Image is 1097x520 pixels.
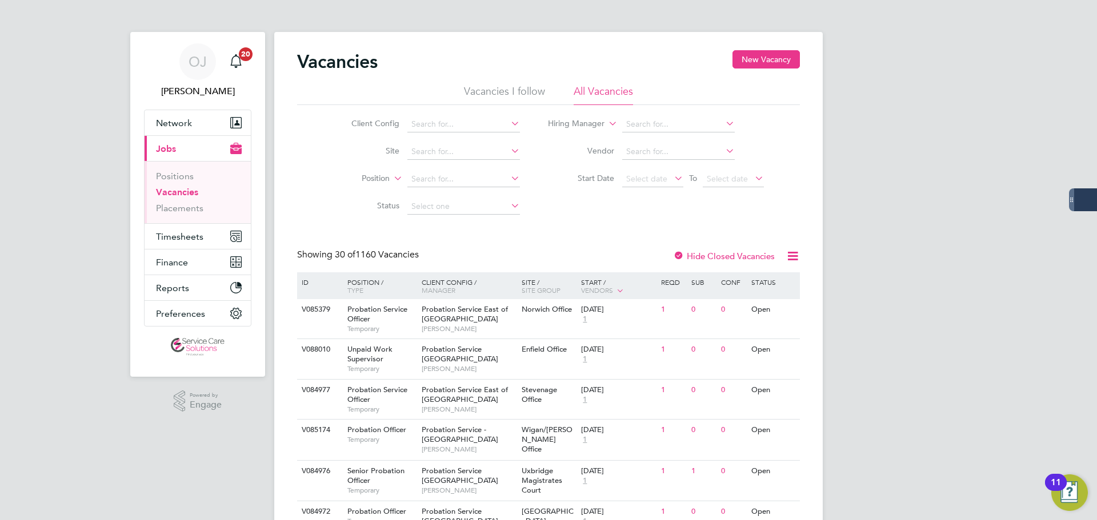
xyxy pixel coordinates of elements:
span: Stevenage Office [522,385,557,404]
label: Hide Closed Vacancies [673,251,775,261]
div: 0 [718,299,748,320]
input: Select one [407,199,520,215]
div: ID [299,272,339,292]
span: Probation Service Officer [347,385,407,404]
div: 0 [718,339,748,360]
div: Conf [718,272,748,292]
div: V084977 [299,380,339,401]
span: Senior Probation Officer [347,466,405,485]
span: Probation Service East of [GEOGRAPHIC_DATA] [422,304,508,324]
div: 1 [658,420,688,441]
div: [DATE] [581,385,655,395]
button: Network [145,110,251,135]
a: 20 [225,43,247,80]
div: 1 [658,339,688,360]
div: Open [748,461,798,482]
nav: Main navigation [130,32,265,377]
div: 1 [688,461,718,482]
input: Search for... [407,171,520,187]
input: Search for... [407,116,520,132]
div: Showing [297,249,421,261]
div: 0 [688,420,718,441]
span: Powered by [190,390,222,400]
img: servicecare-logo-retina.png [171,338,225,356]
div: 0 [688,380,718,401]
label: Client Config [334,118,399,128]
div: Client Config / [419,272,519,300]
li: Vacancies I follow [464,84,545,105]
span: Timesheets [156,231,203,242]
span: Oliver Jefferson [144,84,251,98]
span: Temporary [347,435,416,444]
span: Temporary [347,486,416,495]
input: Search for... [407,144,520,160]
span: Reports [156,283,189,293]
span: Probation Service - [GEOGRAPHIC_DATA] [422,425,498,444]
h2: Vacancies [297,50,378,73]
span: [PERSON_NAME] [422,324,516,333]
span: Preferences [156,308,205,319]
input: Search for... [622,144,735,160]
span: Enfield Office [522,344,567,354]
div: 0 [688,339,718,360]
span: [PERSON_NAME] [422,405,516,414]
input: Search for... [622,116,735,132]
button: Finance [145,249,251,275]
div: Open [748,420,798,441]
div: Start / [578,272,658,301]
div: Open [748,339,798,360]
span: 1160 Vacancies [335,249,419,260]
label: Start Date [548,173,614,183]
a: OJ[PERSON_NAME] [144,43,251,98]
span: Norwich Office [522,304,572,314]
li: All Vacancies [574,84,633,105]
span: 1 [581,315,588,324]
span: Type [347,285,363,295]
div: [DATE] [581,345,655,354]
span: Wigan/[PERSON_NAME] Office [522,425,572,454]
span: [PERSON_NAME] [422,486,516,495]
a: Go to home page [144,338,251,356]
div: V084976 [299,461,339,482]
button: New Vacancy [732,50,800,68]
a: Vacancies [156,187,198,197]
div: [DATE] [581,507,655,517]
div: Sub [688,272,718,292]
span: Uxbridge Magistrates Court [522,466,562,495]
button: Reports [145,275,251,300]
span: Temporary [347,324,416,333]
div: 0 [688,299,718,320]
span: [PERSON_NAME] [422,364,516,373]
span: 1 [581,476,588,486]
a: Powered byEngage [174,390,222,412]
span: Manager [422,285,455,295]
a: Positions [156,171,194,182]
span: [PERSON_NAME] [422,445,516,454]
div: Position / [339,272,419,300]
div: 0 [718,420,748,441]
div: 1 [658,461,688,482]
label: Site [334,146,399,156]
span: Probation Service [GEOGRAPHIC_DATA] [422,466,498,485]
span: 1 [581,435,588,445]
div: Reqd [658,272,688,292]
label: Status [334,200,399,211]
span: Probation Officer [347,425,406,434]
span: Probation Service Officer [347,304,407,324]
span: Site Group [522,285,560,295]
label: Hiring Manager [539,118,604,130]
span: 1 [581,354,588,364]
span: Temporary [347,405,416,414]
div: [DATE] [581,466,655,476]
button: Jobs [145,136,251,161]
span: Engage [190,400,222,410]
label: Vendor [548,146,614,156]
span: Temporary [347,364,416,373]
div: [DATE] [581,305,655,315]
button: Open Resource Center, 11 new notifications [1051,474,1088,511]
span: 1 [581,395,588,405]
div: 1 [658,380,688,401]
div: Jobs [145,161,251,223]
div: 0 [718,380,748,401]
div: Open [748,299,798,320]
